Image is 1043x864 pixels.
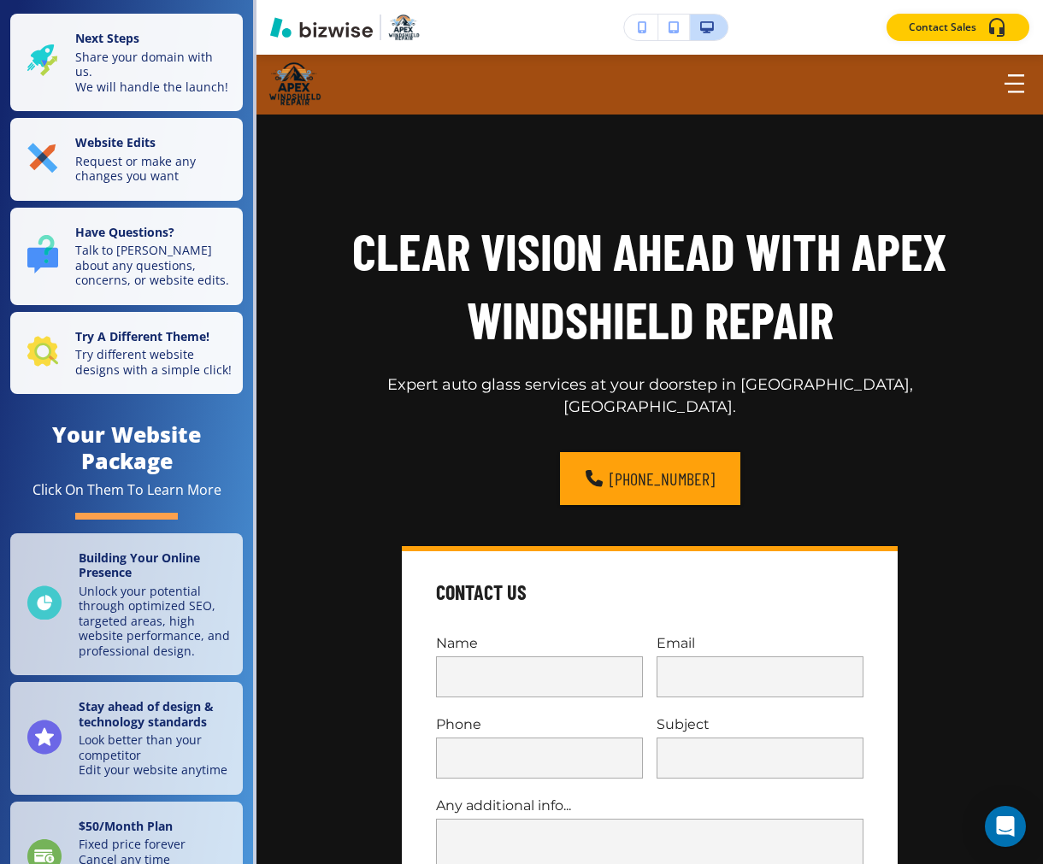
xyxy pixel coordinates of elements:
button: Try A Different Theme!Try different website designs with a simple click! [10,312,243,395]
p: Share your domain with us. We will handle the launch! [75,50,233,95]
img: Bizwise Logo [270,17,373,38]
p: Talk to [PERSON_NAME] about any questions, concerns, or website edits. [75,243,233,288]
p: Request or make any changes you want [75,154,233,184]
button: Website EditsRequest or make any changes you want [10,118,243,201]
a: [PHONE_NUMBER] [560,452,740,505]
p: Look better than your competitor Edit your website anytime [79,732,233,778]
p: Expert auto glass services at your doorstep in [GEOGRAPHIC_DATA], [GEOGRAPHIC_DATA]. [316,374,983,419]
p: Subject [657,714,863,734]
strong: Building Your Online Presence [79,550,200,581]
h4: Contact Us [436,579,527,606]
a: Building Your Online PresenceUnlock your potential through optimized SEO, targeted areas, high we... [10,533,243,676]
div: Open Intercom Messenger [985,806,1026,847]
strong: Website Edits [75,134,156,150]
button: Contact Sales [887,14,1029,41]
img: Your Logo [388,14,420,41]
h4: Your Website Package [10,421,243,474]
p: Unlock your potential through optimized SEO, targeted areas, high website performance, and profes... [79,584,233,659]
strong: $ 50 /Month Plan [79,818,173,834]
a: Stay ahead of design & technology standardsLook better than your competitorEdit your website anytime [10,682,243,795]
strong: Try A Different Theme! [75,328,209,344]
h1: Clear Vision Ahead with Apex Windshield Repair [284,217,1016,354]
div: Click On Them To Learn More [32,481,221,499]
p: Email [657,633,863,653]
button: Next StepsShare your domain with us.We will handle the launch! [10,14,243,111]
p: Phone [436,714,643,734]
p: Contact Sales [909,20,976,35]
p: Name [436,633,643,653]
strong: Next Steps [75,30,139,46]
strong: Stay ahead of design & technology standards [79,698,214,730]
img: Apex Windshield Repair [268,61,321,107]
strong: Have Questions? [75,224,174,240]
p: Try different website designs with a simple click! [75,347,233,377]
p: Any additional info... [436,796,863,815]
button: Toggle hamburger navigation menu [998,68,1031,102]
button: Have Questions?Talk to [PERSON_NAME] about any questions, concerns, or website edits. [10,208,243,305]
